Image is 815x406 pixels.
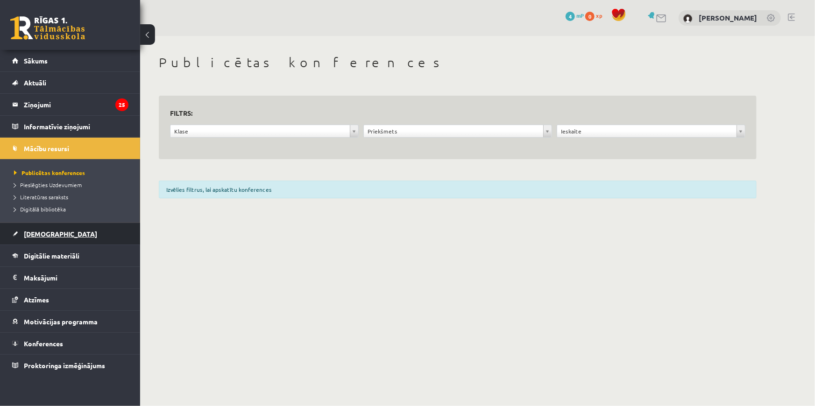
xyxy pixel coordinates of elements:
span: Mācību resursi [24,144,69,153]
a: Aktuāli [12,72,128,93]
span: Aktuāli [24,78,46,87]
a: Priekšmets [364,125,552,137]
span: Klase [174,125,346,137]
a: [PERSON_NAME] [699,13,757,22]
a: Proktoringa izmēģinājums [12,355,128,376]
a: Atzīmes [12,289,128,310]
span: Konferences [24,339,63,348]
span: Priekšmets [368,125,539,137]
a: [DEMOGRAPHIC_DATA] [12,223,128,245]
a: Mācību resursi [12,138,128,159]
a: Informatīvie ziņojumi [12,116,128,137]
h3: Filtrs: [170,107,734,119]
span: Proktoringa izmēģinājums [24,361,105,370]
legend: Ziņojumi [24,94,128,115]
span: Motivācijas programma [24,317,98,326]
img: Anastasija Polujančika [683,14,693,23]
a: 0 xp [585,12,607,19]
a: Literatūras saraksts [14,193,131,201]
span: Publicētas konferences [14,169,85,176]
a: Ziņojumi25 [12,94,128,115]
a: 4 mP [566,12,584,19]
legend: Informatīvie ziņojumi [24,116,128,137]
a: Ieskaite [557,125,745,137]
span: Pieslēgties Uzdevumiem [14,181,82,189]
h1: Publicētas konferences [159,55,757,70]
a: Sākums [12,50,128,71]
a: Maksājumi [12,267,128,288]
a: Publicētas konferences [14,168,131,177]
a: Pieslēgties Uzdevumiem [14,181,131,189]
span: Sākums [24,56,48,65]
a: Motivācijas programma [12,311,128,332]
a: Digitālie materiāli [12,245,128,266]
span: 0 [585,12,595,21]
span: Literatūras saraksts [14,193,68,201]
i: 25 [115,98,128,111]
span: Digitālie materiāli [24,252,79,260]
span: [DEMOGRAPHIC_DATA] [24,230,97,238]
span: mP [576,12,584,19]
a: Digitālā bibliotēka [14,205,131,213]
span: 4 [566,12,575,21]
span: Ieskaite [561,125,733,137]
a: Klase [170,125,358,137]
div: Izvēlies filtrus, lai apskatītu konferences [159,181,757,198]
span: xp [596,12,602,19]
span: Atzīmes [24,295,49,304]
a: Konferences [12,333,128,354]
legend: Maksājumi [24,267,128,288]
span: Digitālā bibliotēka [14,205,66,213]
a: Rīgas 1. Tālmācības vidusskola [10,16,85,40]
